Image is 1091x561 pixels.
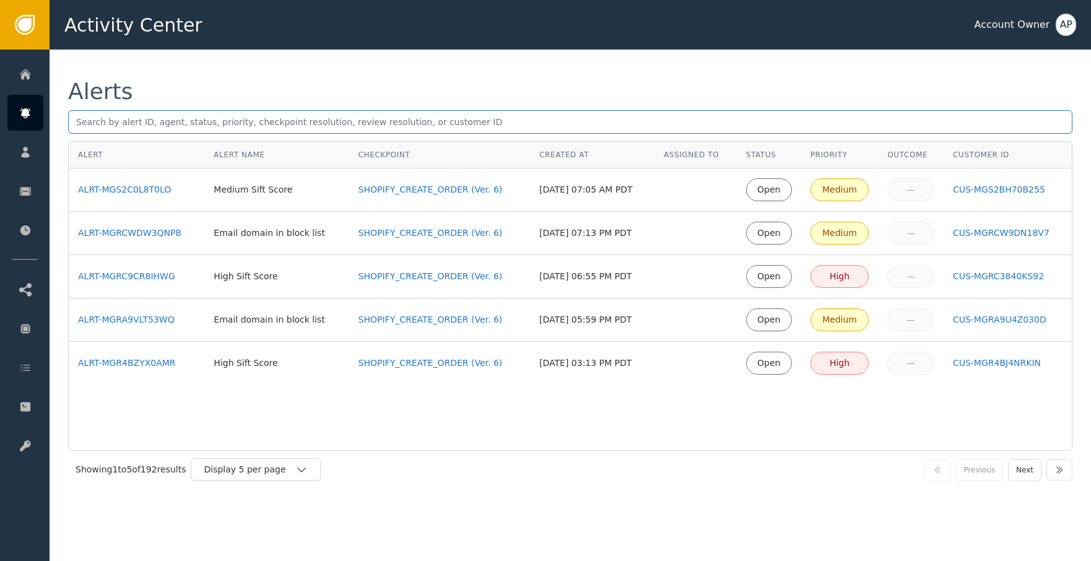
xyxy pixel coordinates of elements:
div: Medium [819,227,861,240]
div: Email domain in block list [214,227,339,240]
a: ALRT-MGRA9VLT53WQ [78,313,195,326]
div: High Sift Score [214,357,339,370]
td: [DATE] 03:13 PM PDT [530,342,654,385]
div: — [895,313,926,326]
div: High Sift Score [214,270,339,283]
div: — [895,227,926,240]
div: Medium [819,313,861,326]
a: SHOPIFY_CREATE_ORDER (Ver. 6) [359,227,521,240]
a: ALRT-MGRC9CR8IHWG [78,270,195,283]
td: [DATE] 07:05 AM PDT [530,168,654,212]
div: Open [754,183,784,196]
div: Customer ID [953,149,1063,160]
td: [DATE] 05:59 PM PDT [530,298,654,342]
div: Open [754,270,784,283]
a: ALRT-MGRCWDW3QNPB [78,227,195,240]
a: CUS-MGRC3840KS92 [953,270,1063,283]
span: Activity Center [64,11,202,39]
a: SHOPIFY_CREATE_ORDER (Ver. 6) [359,357,521,370]
div: Open [754,227,784,240]
div: Status [746,149,792,160]
div: Medium Sift Score [214,183,339,196]
div: Priority [811,149,869,160]
div: High [819,270,861,283]
div: Email domain in block list [214,313,339,326]
a: ALRT-MGR4BZYX0AMR [78,357,195,370]
div: Assigned To [664,149,728,160]
a: CUS-MGRCW9DN18V7 [953,227,1063,240]
button: Display 5 per page [191,458,321,481]
a: SHOPIFY_CREATE_ORDER (Ver. 6) [359,313,521,326]
a: ALRT-MGS2C0L8T0LO [78,183,195,196]
div: — [895,357,926,370]
a: CUS-MGR4BJ4NRKIN [953,357,1063,370]
a: CUS-MGS2BH70B255 [953,183,1063,196]
input: Search by alert ID, agent, status, priority, checkpoint resolution, review resolution, or custome... [68,110,1072,134]
button: AP [1056,14,1076,36]
div: Showing 1 to 5 of 192 results [76,463,186,476]
div: Created At [539,149,645,160]
div: — [895,183,926,196]
div: Account Owner [974,17,1050,32]
td: [DATE] 06:55 PM PDT [530,255,654,298]
button: Next [1008,459,1041,481]
div: Display 5 per page [204,463,295,476]
div: Alert [78,149,195,160]
div: Alert Name [214,149,339,160]
div: Medium [819,183,861,196]
a: CUS-MGRA9U4Z030D [953,313,1063,326]
div: Outcome [887,149,934,160]
a: SHOPIFY_CREATE_ORDER (Ver. 6) [359,270,521,283]
div: High [819,357,861,370]
a: SHOPIFY_CREATE_ORDER (Ver. 6) [359,183,521,196]
div: — [895,270,926,283]
div: Open [754,357,784,370]
div: Open [754,313,784,326]
div: Checkpoint [359,149,521,160]
div: Alerts [68,80,133,103]
td: [DATE] 07:13 PM PDT [530,212,654,255]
